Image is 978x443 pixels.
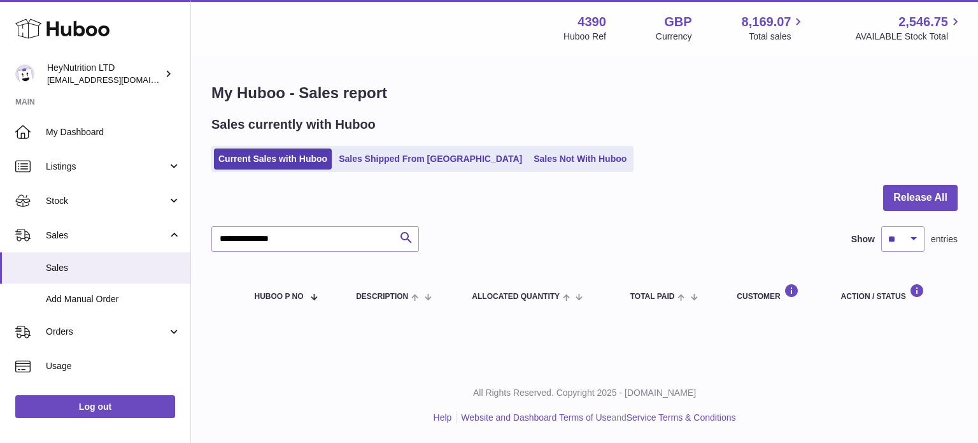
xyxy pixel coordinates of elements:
span: Huboo P no [255,293,304,301]
span: ALLOCATED Quantity [472,293,560,301]
span: Stock [46,195,167,207]
h2: Sales currently with Huboo [211,116,376,133]
span: My Dashboard [46,126,181,138]
span: entries [931,233,958,245]
img: info@heynutrition.com [15,64,34,84]
a: Website and Dashboard Terms of Use [461,412,611,423]
p: All Rights Reserved. Copyright 2025 - [DOMAIN_NAME] [201,387,968,399]
div: Customer [737,284,815,301]
div: Currency [656,31,692,43]
a: Help [434,412,452,423]
div: HeyNutrition LTD [47,62,162,86]
span: Sales [46,229,167,242]
span: Usage [46,360,181,372]
span: 8,169.07 [742,13,791,31]
a: Log out [15,395,175,418]
strong: GBP [664,13,691,31]
div: Action / Status [841,284,945,301]
span: Listings [46,161,167,173]
li: and [457,412,735,424]
span: Total paid [630,293,675,301]
button: Release All [883,185,958,211]
span: 2,546.75 [898,13,948,31]
span: Orders [46,326,167,338]
a: 8,169.07 Total sales [742,13,806,43]
span: [EMAIL_ADDRESS][DOMAIN_NAME] [47,75,187,85]
span: Add Manual Order [46,293,181,305]
a: Service Terms & Conditions [627,412,736,423]
a: 2,546.75 AVAILABLE Stock Total [855,13,963,43]
h1: My Huboo - Sales report [211,83,958,103]
a: Sales Not With Huboo [529,149,631,170]
a: Current Sales with Huboo [214,149,332,170]
span: Total sales [749,31,805,43]
span: AVAILABLE Stock Total [855,31,963,43]
a: Sales Shipped From [GEOGRAPHIC_DATA] [334,149,527,170]
div: Huboo Ref [563,31,606,43]
strong: 4390 [578,13,606,31]
span: Description [356,293,408,301]
span: Sales [46,262,181,274]
label: Show [851,233,875,245]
